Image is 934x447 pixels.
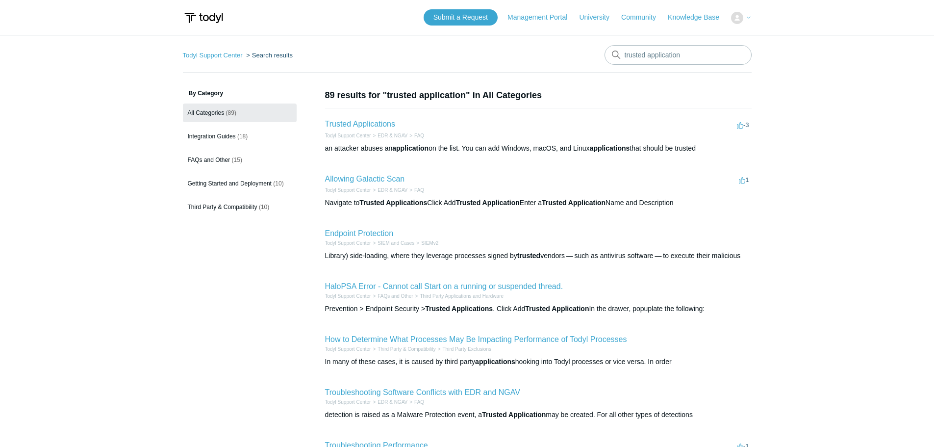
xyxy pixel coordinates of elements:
[183,89,297,98] h3: By Category
[371,239,414,247] li: SIEM and Cases
[407,132,424,139] li: FAQ
[183,9,225,27] img: Todyl Support Center Help Center home page
[183,198,297,216] a: Third Party & Compatibility (10)
[325,410,752,420] div: detection is raised as a Malware Protection event, a may be created. For all other types of detec...
[188,133,236,140] span: Integration Guides
[325,89,752,102] h1: 89 results for "trusted application" in All Categories
[378,133,407,138] a: EDR & NGAV
[183,52,245,59] li: Todyl Support Center
[325,345,371,353] li: Todyl Support Center
[621,12,666,23] a: Community
[371,132,407,139] li: EDR & NGAV
[273,180,283,187] span: (10)
[325,132,371,139] li: Todyl Support Center
[188,180,272,187] span: Getting Started and Deployment
[325,293,371,299] a: Todyl Support Center
[507,12,577,23] a: Management Portal
[232,157,242,163] span: (15)
[237,133,248,140] span: (18)
[183,174,297,193] a: Getting Started and Deployment (10)
[739,176,749,184] span: 1
[325,292,371,300] li: Todyl Support Center
[424,9,498,26] a: Submit a Request
[325,187,371,193] a: Todyl Support Center
[325,398,371,406] li: Todyl Support Center
[414,239,438,247] li: SIEMv2
[188,109,225,116] span: All Categories
[413,292,504,300] li: Third Party Applications and Hardware
[325,388,520,396] a: Troubleshooting Software Conflicts with EDR and NGAV
[371,345,435,353] li: Third Party & Compatibility
[188,157,230,163] span: FAQs and Other
[325,239,371,247] li: Todyl Support Center
[183,127,297,146] a: Integration Guides (18)
[392,144,429,152] em: application
[605,45,752,65] input: Search
[325,175,405,183] a: Allowing Galactic Scan
[325,335,627,343] a: How to Determine What Processes May Be Impacting Performance of Todyl Processes
[482,411,546,419] em: Trusted Application
[668,12,729,23] a: Knowledge Base
[579,12,619,23] a: University
[371,186,407,194] li: EDR & NGAV
[517,252,540,260] em: trusted
[378,399,407,405] a: EDR & NGAV
[378,240,414,246] a: SIEM and Cases
[414,187,424,193] a: FAQ
[378,346,435,352] a: Third Party & Compatibility
[325,120,395,128] a: Trusted Applications
[443,346,491,352] a: Third Party Exclusions
[325,346,371,352] a: Todyl Support Center
[325,399,371,405] a: Todyl Support Center
[475,358,515,366] em: applications
[414,399,424,405] a: FAQ
[188,204,257,210] span: Third Party & Compatibility
[436,345,491,353] li: Third Party Exclusions
[421,240,438,246] a: SIEMv2
[425,305,493,313] em: Trusted Applications
[325,251,752,261] div: Library) side-loading, where they leverage processes signed by vendors — such as antivirus softwa...
[420,293,504,299] a: Third Party Applications and Hardware
[371,292,413,300] li: FAQs and Other
[359,199,427,207] em: Trusted Applications
[407,398,424,406] li: FAQ
[259,204,269,210] span: (10)
[244,52,293,59] li: Search results
[590,144,630,152] em: applications
[325,240,371,246] a: Todyl Support Center
[325,304,752,314] div: Prevention > Endpoint Security > . Click Add In the drawer, popuplate the following:
[414,133,424,138] a: FAQ
[183,52,243,59] a: Todyl Support Center
[226,109,236,116] span: (89)
[183,151,297,169] a: FAQs and Other (15)
[325,133,371,138] a: Todyl Support Center
[525,305,589,313] em: Trusted Application
[371,398,407,406] li: EDR & NGAV
[378,293,413,299] a: FAQs and Other
[325,186,371,194] li: Todyl Support Center
[542,199,606,207] em: Trusted Application
[325,229,394,237] a: Endpoint Protection
[325,282,563,290] a: HaloPSA Error - Cannot call Start on a running or suspended thread.
[737,121,749,129] span: -3
[325,143,752,154] div: an attacker abuses an on the list. You can add Windows, macOS, and Linux that should be trusted
[325,357,752,367] div: In many of these cases, it is caused by third party hooking into Todyl processes or vice versa. I...
[325,198,752,208] div: Navigate to Click Add Enter a Name and Description
[456,199,520,207] em: Trusted Application
[183,104,297,122] a: All Categories (89)
[407,186,424,194] li: FAQ
[378,187,407,193] a: EDR & NGAV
